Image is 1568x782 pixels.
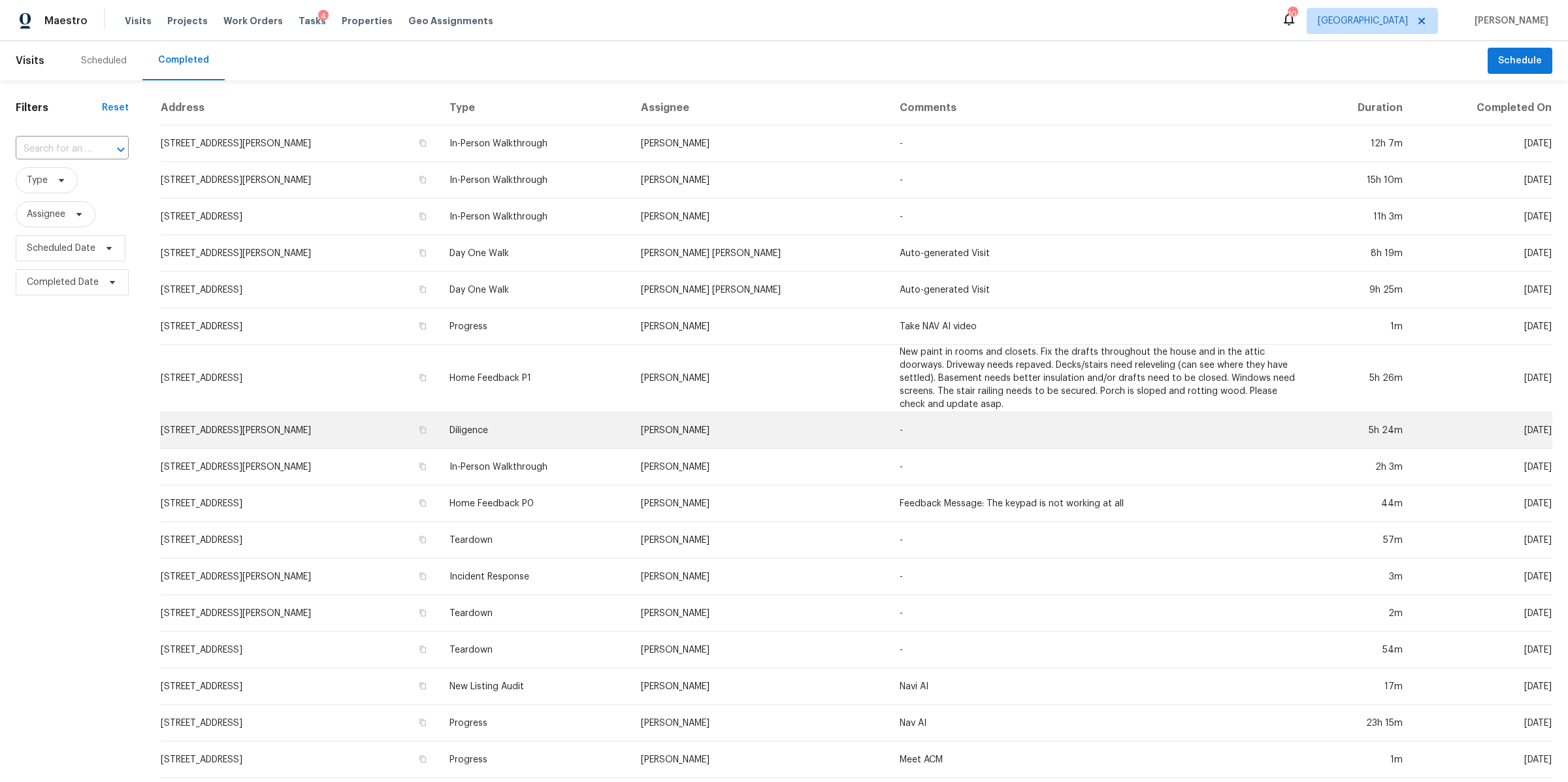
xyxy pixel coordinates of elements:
button: Copy Address [417,174,429,186]
button: Copy Address [417,284,429,295]
td: Nav AI [889,705,1307,741]
td: [STREET_ADDRESS] [160,485,439,522]
td: 15h 10m [1307,162,1414,199]
button: Copy Address [417,570,429,582]
td: - [889,412,1307,449]
button: Copy Address [417,680,429,692]
td: - [889,522,1307,559]
td: Home Feedback P0 [439,485,630,522]
td: [PERSON_NAME] [PERSON_NAME] [630,235,889,272]
td: - [889,559,1307,595]
td: [STREET_ADDRESS] [160,345,439,412]
td: [STREET_ADDRESS] [160,741,439,778]
td: In-Person Walkthrough [439,162,630,199]
td: [STREET_ADDRESS][PERSON_NAME] [160,595,439,632]
td: [DATE] [1413,449,1552,485]
td: [PERSON_NAME] [630,125,889,162]
span: Projects [167,14,208,27]
td: 1m [1307,308,1414,345]
td: [STREET_ADDRESS][PERSON_NAME] [160,412,439,449]
span: Geo Assignments [408,14,493,27]
td: - [889,162,1307,199]
td: [STREET_ADDRESS] [160,308,439,345]
td: [PERSON_NAME] [PERSON_NAME] [630,272,889,308]
button: Copy Address [417,534,429,546]
td: Day One Walk [439,272,630,308]
td: 17m [1307,668,1414,705]
td: 44m [1307,485,1414,522]
span: Type [27,174,48,187]
td: - [889,199,1307,235]
td: Teardown [439,595,630,632]
div: Scheduled [81,54,127,67]
td: Take NAV AI video [889,308,1307,345]
td: Teardown [439,522,630,559]
td: [DATE] [1413,595,1552,632]
td: Progress [439,705,630,741]
td: 23h 15m [1307,705,1414,741]
div: 10 [1288,8,1297,21]
td: 11h 3m [1307,199,1414,235]
td: Diligence [439,412,630,449]
td: [DATE] [1413,485,1552,522]
span: Completed Date [27,276,99,289]
td: 1m [1307,741,1414,778]
h1: Filters [16,101,102,114]
td: 5h 26m [1307,345,1414,412]
td: In-Person Walkthrough [439,449,630,485]
td: [DATE] [1413,668,1552,705]
span: Visits [125,14,152,27]
td: [DATE] [1413,272,1552,308]
th: Completed On [1413,91,1552,125]
th: Duration [1307,91,1414,125]
span: Assignee [27,208,65,221]
div: Reset [102,101,129,114]
td: 57m [1307,522,1414,559]
button: Copy Address [417,644,429,655]
button: Copy Address [417,497,429,509]
td: [PERSON_NAME] [630,412,889,449]
td: [PERSON_NAME] [630,308,889,345]
td: [PERSON_NAME] [630,199,889,235]
td: 2h 3m [1307,449,1414,485]
td: Navi AI [889,668,1307,705]
td: 5h 24m [1307,412,1414,449]
td: Teardown [439,632,630,668]
td: [PERSON_NAME] [630,595,889,632]
td: [STREET_ADDRESS][PERSON_NAME] [160,559,439,595]
span: Tasks [299,16,326,25]
td: [STREET_ADDRESS] [160,522,439,559]
td: Home Feedback P1 [439,345,630,412]
td: Meet ACM [889,741,1307,778]
td: In-Person Walkthrough [439,199,630,235]
button: Copy Address [417,137,429,149]
button: Copy Address [417,607,429,619]
button: Schedule [1488,48,1552,74]
td: 9h 25m [1307,272,1414,308]
td: [PERSON_NAME] [630,345,889,412]
td: [STREET_ADDRESS] [160,668,439,705]
td: [STREET_ADDRESS][PERSON_NAME] [160,125,439,162]
td: Auto-generated Visit [889,272,1307,308]
td: - [889,632,1307,668]
td: [DATE] [1413,235,1552,272]
td: - [889,595,1307,632]
td: Progress [439,741,630,778]
td: New Listing Audit [439,668,630,705]
td: [DATE] [1413,345,1552,412]
td: [PERSON_NAME] [630,668,889,705]
td: [DATE] [1413,559,1552,595]
td: [PERSON_NAME] [630,632,889,668]
td: - [889,125,1307,162]
span: [GEOGRAPHIC_DATA] [1318,14,1408,27]
td: [PERSON_NAME] [630,705,889,741]
th: Type [439,91,630,125]
td: [DATE] [1413,412,1552,449]
td: [PERSON_NAME] [630,162,889,199]
span: [PERSON_NAME] [1469,14,1548,27]
td: Feedback Message: The keypad is not working at all [889,485,1307,522]
button: Copy Address [417,247,429,259]
th: Assignee [630,91,889,125]
th: Address [160,91,439,125]
td: [PERSON_NAME] [630,559,889,595]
